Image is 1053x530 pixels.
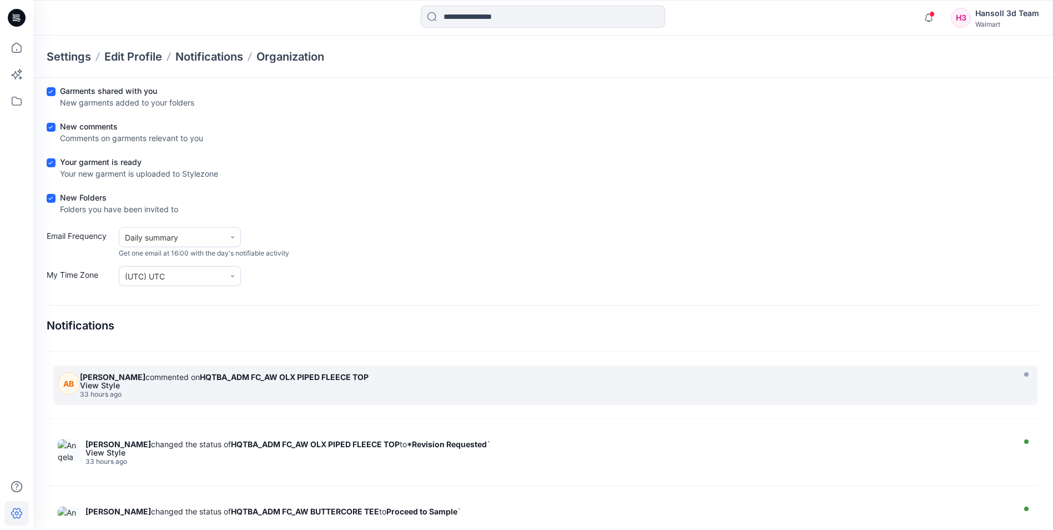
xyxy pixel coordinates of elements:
div: changed the status of to ` [85,507,1011,516]
div: Tuesday, September 16, 2025 14:10 [85,458,1011,466]
div: New comments [60,121,203,132]
div: New Folders [60,192,178,203]
div: Your new garment is uploaded to Stylezone [60,168,218,179]
div: Folders you have been invited to [60,203,178,215]
img: Angela Bohannan [58,507,80,529]
span: Get one email at 16:00 with the day's notifiable activity [119,248,289,258]
div: New garments added to your folders [60,97,194,108]
div: View Style [85,449,1011,457]
strong: Proceed to Sample [386,507,457,516]
h4: Notifications [47,319,114,332]
div: commented on [80,372,1011,382]
strong: HQTBA_ADM FC_AW OLX PIPED FLEECE TOP [200,372,369,382]
label: Email Frequency [47,230,113,258]
div: Walmart [975,20,1039,28]
div: Daily summary [125,232,219,243]
div: Hansoll 3d Team [975,7,1039,20]
strong: HQTBA_ADM FC_AW OLX PIPED FLEECE TOP [231,439,400,449]
div: Tuesday, September 16, 2025 14:10 [80,391,1011,398]
div: H3 [951,8,971,28]
div: Garments shared with you [60,85,194,97]
strong: [PERSON_NAME] [80,372,145,382]
strong: HQTBA_ADM FC_AW BUTTERCORE TEE [231,507,379,516]
a: Notifications [175,49,243,64]
a: Organization [256,49,324,64]
div: Your garment is ready [60,156,218,168]
strong: *Revision Requested [407,439,487,449]
strong: [PERSON_NAME] [85,507,151,516]
a: Edit Profile [104,49,162,64]
div: AB [58,372,80,394]
div: Comments on garments relevant to you [60,132,203,144]
div: (UTC) UTC [125,271,219,282]
strong: [PERSON_NAME] [85,439,151,449]
div: View Style [80,382,1011,389]
p: Settings [47,49,91,64]
label: My Time Zone [47,269,113,286]
div: View Style [85,516,1011,524]
img: Angela Bohannan [58,439,80,462]
div: changed the status of to ` [85,439,1011,449]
